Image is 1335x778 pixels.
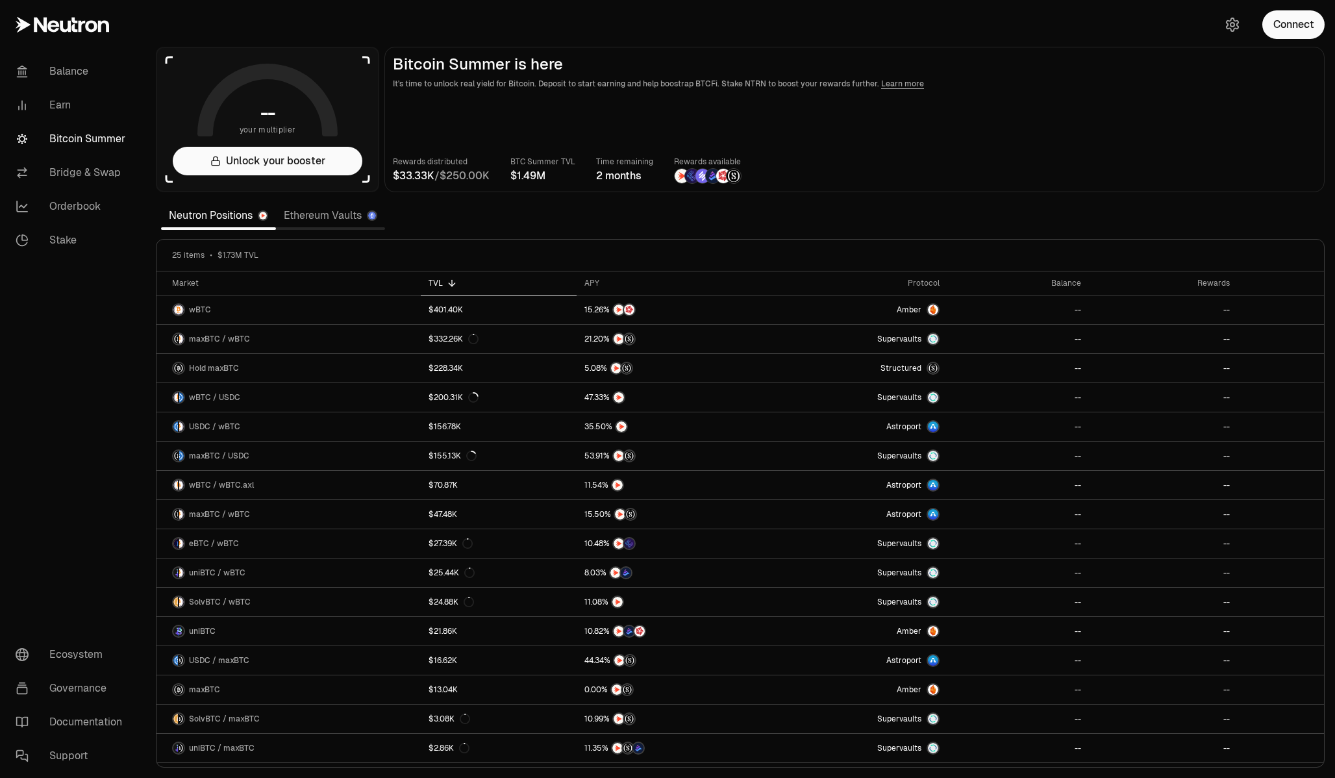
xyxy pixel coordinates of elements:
[510,155,575,168] p: BTC Summer TVL
[179,421,184,432] img: wBTC Logo
[928,684,938,695] img: Amber
[625,655,635,666] img: Structured Points
[584,683,754,696] button: NTRNStructured Points
[621,363,632,373] img: Structured Points
[584,712,754,725] button: NTRNStructured Points
[947,588,1090,616] a: --
[156,675,421,704] a: maxBTC LogomaxBTC
[596,168,653,184] div: 2 months
[156,325,421,353] a: maxBTC LogowBTC LogomaxBTC / wBTC
[1097,278,1229,288] div: Rewards
[624,538,634,549] img: EtherFi Points
[928,392,938,403] img: Supervaults
[172,278,413,288] div: Market
[429,743,469,753] div: $2.86K
[189,655,249,666] span: USDC / maxBTC
[429,278,569,288] div: TVL
[173,392,178,403] img: wBTC Logo
[612,684,622,695] img: NTRN
[429,684,458,695] div: $13.04K
[928,451,938,461] img: Supervaults
[577,295,762,324] a: NTRNMars Fragments
[624,334,634,344] img: Structured Points
[762,529,947,558] a: SupervaultsSupervaults
[616,421,627,432] img: NTRN
[179,392,184,403] img: USDC Logo
[762,617,947,646] a: AmberAmber
[173,147,362,175] button: Unlock your booster
[624,451,634,461] img: Structured Points
[179,568,184,578] img: wBTC Logo
[612,743,623,753] img: NTRN
[429,655,457,666] div: $16.62K
[886,655,921,666] span: Astroport
[173,509,178,520] img: maxBTC Logo
[156,588,421,616] a: SolvBTC LogowBTC LogoSolvBTC / wBTC
[877,451,921,461] span: Supervaults
[156,529,421,558] a: eBTC LogowBTC LogoeBTC / wBTC
[584,508,754,521] button: NTRNStructured Points
[584,391,754,404] button: NTRN
[584,654,754,667] button: NTRNStructured Points
[577,529,762,558] a: NTRNEtherFi Points
[189,568,245,578] span: uniBTC / wBTC
[596,155,653,168] p: Time remaining
[577,471,762,499] a: NTRN
[584,625,754,638] button: NTRNBedrock DiamondsMars Fragments
[1089,412,1237,441] a: --
[611,363,621,373] img: NTRN
[1089,705,1237,733] a: --
[173,684,184,695] img: maxBTC Logo
[877,597,921,607] span: Supervaults
[179,655,184,666] img: maxBTC Logo
[5,156,140,190] a: Bridge & Swap
[421,295,577,324] a: $401.40K
[947,646,1090,675] a: --
[5,739,140,773] a: Support
[421,734,577,762] a: $2.86K
[614,334,624,344] img: NTRN
[877,714,921,724] span: Supervaults
[421,558,577,587] a: $25.44K
[156,442,421,470] a: maxBTC LogoUSDC LogomaxBTC / USDC
[173,626,184,636] img: uniBTC Logo
[947,471,1090,499] a: --
[1089,588,1237,616] a: --
[173,305,184,315] img: wBTC Logo
[612,597,623,607] img: NTRN
[156,383,421,412] a: wBTC LogoUSDC LogowBTC / USDC
[421,617,577,646] a: $21.86K
[947,529,1090,558] a: --
[614,538,624,549] img: NTRN
[947,412,1090,441] a: --
[189,334,250,344] span: maxBTC / wBTC
[762,500,947,529] a: Astroport
[897,305,921,315] span: Amber
[218,250,258,260] span: $1.73M TVL
[584,333,754,345] button: NTRNStructured Points
[421,675,577,704] a: $13.04K
[762,675,947,704] a: AmberAmber
[5,705,140,739] a: Documentation
[5,88,140,122] a: Earn
[156,354,421,383] a: maxBTC LogoHold maxBTC
[577,617,762,646] a: NTRNBedrock DiamondsMars Fragments
[623,743,633,753] img: Structured Points
[156,412,421,441] a: USDC LogowBTC LogoUSDC / wBTC
[877,538,921,549] span: Supervaults
[1089,529,1237,558] a: --
[614,392,624,403] img: NTRN
[429,480,458,490] div: $70.87K
[429,451,477,461] div: $155.13K
[584,479,754,492] button: NTRN
[429,509,457,520] div: $47.48K
[762,442,947,470] a: SupervaultsSupervaults
[1089,500,1237,529] a: --
[5,55,140,88] a: Balance
[897,684,921,695] span: Amber
[5,122,140,156] a: Bitcoin Summer
[577,383,762,412] a: NTRN
[173,334,178,344] img: maxBTC Logo
[685,169,699,183] img: EtherFi Points
[877,568,921,578] span: Supervaults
